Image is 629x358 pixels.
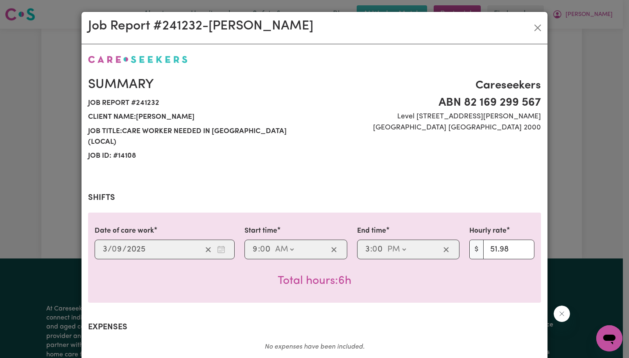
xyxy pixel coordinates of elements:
[258,245,260,254] span: :
[108,245,112,254] span: /
[88,322,541,332] h2: Expenses
[260,243,271,256] input: --
[244,226,277,236] label: Start time
[5,6,50,12] span: Need any help?
[88,18,313,34] h2: Job Report # 241232 - [PERSON_NAME]
[319,111,541,122] span: Level [STREET_ADDRESS][PERSON_NAME]
[112,245,117,254] span: 0
[319,122,541,133] span: [GEOGRAPHIC_DATA] [GEOGRAPHIC_DATA] 2000
[365,243,370,256] input: --
[88,125,310,150] span: Job title: Care Worker needed in [GEOGRAPHIC_DATA] (Local)
[278,275,351,287] span: Total hours worked: 6 hours
[469,226,507,236] label: Hourly rate
[372,245,377,254] span: 0
[554,306,570,322] iframe: Close message
[88,56,188,63] img: Careseekers logo
[88,96,310,110] span: Job report # 241232
[260,245,265,254] span: 0
[88,77,310,93] h2: Summary
[357,226,386,236] label: End time
[88,149,310,163] span: Job ID: # 14108
[95,226,154,236] label: Date of care work
[215,243,228,256] button: Enter the date of care work
[319,94,541,111] span: ABN 82 169 299 567
[319,77,541,94] span: Careseekers
[469,240,484,259] span: $
[88,110,310,124] span: Client name: [PERSON_NAME]
[102,243,108,256] input: --
[127,243,146,256] input: ----
[596,325,622,351] iframe: Button to launch messaging window
[531,21,544,34] button: Close
[252,243,258,256] input: --
[112,243,122,256] input: --
[88,193,541,203] h2: Shifts
[265,344,364,350] em: No expenses have been included.
[202,243,215,256] button: Clear date
[373,243,383,256] input: --
[370,245,372,254] span: :
[122,245,127,254] span: /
